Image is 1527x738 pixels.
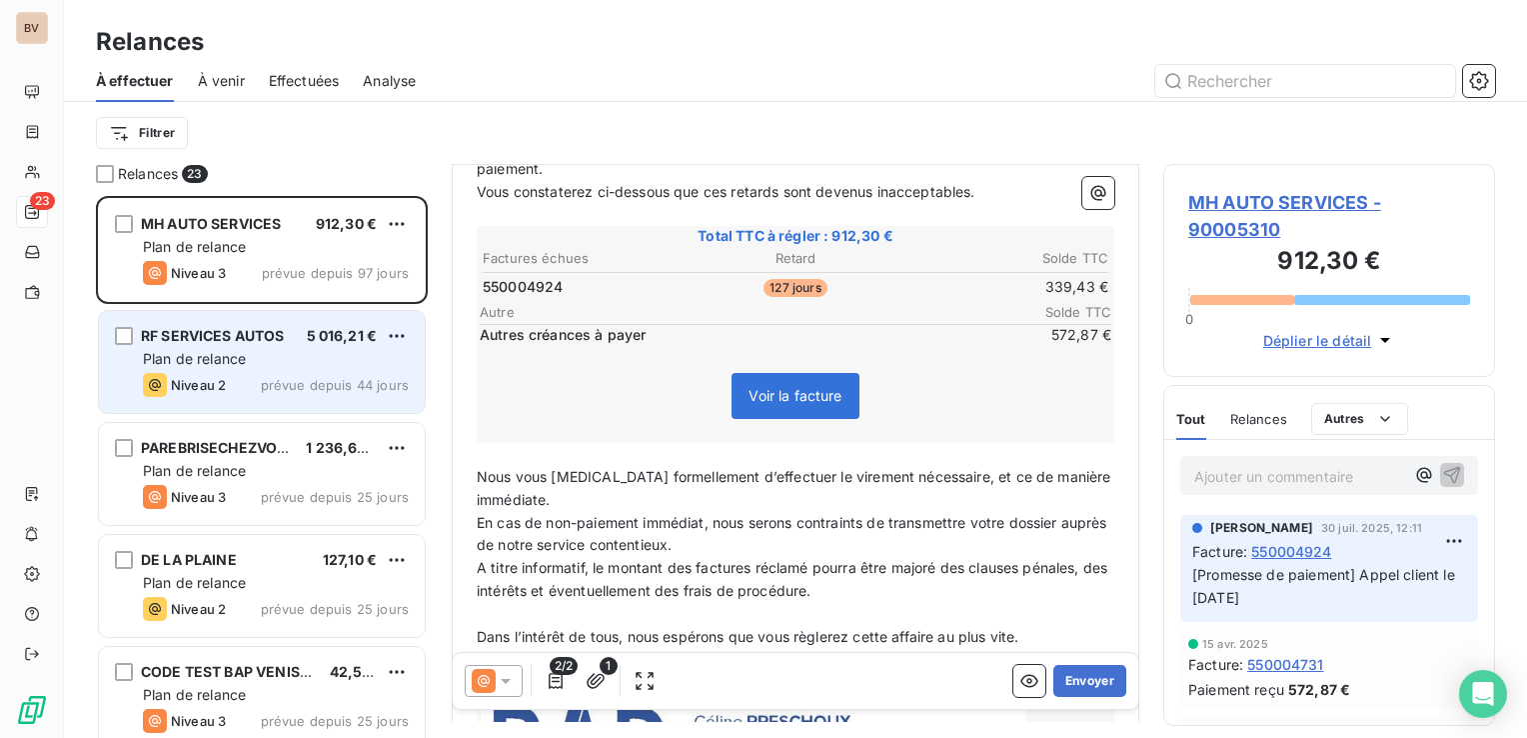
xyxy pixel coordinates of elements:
span: 15 avr. 2025 [1202,638,1268,650]
span: 912,30 € [316,215,377,232]
span: À effectuer [96,71,174,91]
span: Nous vous [MEDICAL_DATA] formellement d’effectuer le virement nécessaire, et ce de manière immédi... [477,468,1115,508]
td: 339,43 € [901,276,1109,298]
span: Niveau 3 [171,713,226,729]
span: A titre informatif, le montant des factures réclamé pourra être majoré des clauses pénales, des i... [477,559,1111,599]
span: Relances [118,164,178,184]
span: À venir [198,71,245,91]
span: Solde TTC [991,304,1111,320]
span: 550004731 [1247,654,1323,675]
span: Total TTC à régler : 912,30 € [480,226,1111,246]
span: Plan de relance [143,462,246,479]
span: RF SERVICES AUTOS [141,327,285,344]
img: Logo LeanPay [16,694,48,726]
span: [PERSON_NAME] [1210,519,1313,537]
span: Déplier le détail [1263,330,1372,351]
span: Vous constaterez ci-dessous que ces retards sont devenus inacceptables. [477,183,975,200]
span: Niveau 3 [171,489,226,505]
span: 1 236,66 € [306,439,380,456]
span: prévue depuis 25 jours [261,713,409,729]
span: 572,87 € [1288,679,1350,700]
span: Analyse [363,71,416,91]
span: 1 [600,657,618,675]
span: 15 mars 2025 [1202,724,1276,736]
button: Filtrer [96,117,188,149]
span: Relances [1230,411,1287,427]
span: Niveau 2 [171,601,226,617]
span: Voir la facture [749,387,841,404]
span: Plan de relance [143,238,246,255]
th: Factures échues [482,248,690,269]
span: Dans l’intérêt de tous, nous espérons que vous règlerez cette affaire au plus vite. [477,628,1018,645]
span: MH AUTO SERVICES [141,215,281,232]
button: Autres [1311,403,1408,435]
h3: Relances [96,24,204,60]
span: CODE TEST BAP VENISSIEUX [141,663,343,680]
button: Déplier le détail [1257,329,1402,352]
span: Plan de relance [143,574,246,591]
span: Tout [1176,411,1206,427]
h3: 912,30 € [1188,243,1470,283]
span: prévue depuis 97 jours [262,265,409,281]
span: Niveau 3 [171,265,226,281]
span: [Promesse de paiement] Appel client le [DATE] [1192,566,1459,606]
span: Autres créances à payer [480,325,987,345]
span: 550004924 [1251,541,1331,562]
span: Je me permets de revenir une fois de plus vers vous concernant les factures en retard de paiement. [477,137,1078,177]
span: Niveau 2 [171,377,226,393]
span: Plan de relance [143,686,246,703]
span: 550004924 [483,277,563,297]
span: 23 [30,192,55,210]
span: 572,87 € [991,325,1111,345]
span: Facture : [1192,541,1247,562]
span: 0 [1185,311,1193,327]
th: Retard [692,248,899,269]
span: 23 [182,165,207,183]
span: 127 jours [763,279,826,297]
span: Effectuées [269,71,340,91]
span: 2/2 [550,657,578,675]
input: Rechercher [1155,65,1455,97]
span: 127,10 € [323,551,377,568]
span: Paiement reçu [1188,679,1284,700]
span: En cas de non-paiement immédiat, nous serons contraints de transmettre votre dossier auprès de no... [477,514,1111,554]
span: Autre [480,304,991,320]
span: 42,53 € [330,663,385,680]
div: BV [16,12,48,44]
span: prévue depuis 25 jours [261,601,409,617]
span: MH AUTO SERVICES - 90005310 [1188,189,1470,243]
div: Open Intercom Messenger [1459,670,1507,718]
span: 5 016,21 € [307,327,378,344]
span: Plan de relance [143,350,246,367]
span: 30 juil. 2025, 12:11 [1321,522,1422,534]
span: Facture : [1188,654,1243,675]
span: DE LA PLAINE [141,551,237,568]
th: Solde TTC [901,248,1109,269]
button: Envoyer [1053,665,1126,697]
span: prévue depuis 44 jours [261,377,409,393]
span: prévue depuis 25 jours [261,489,409,505]
span: PAREBRISECHEZVOUS [141,439,297,456]
div: grid [96,196,428,738]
